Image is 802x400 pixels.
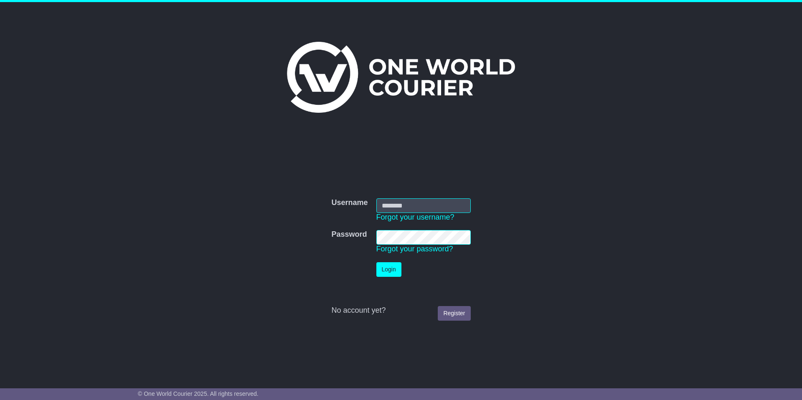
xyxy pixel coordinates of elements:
a: Forgot your password? [376,245,453,253]
img: One World [287,42,515,113]
label: Password [331,230,367,239]
div: No account yet? [331,306,470,315]
a: Forgot your username? [376,213,454,221]
span: © One World Courier 2025. All rights reserved. [138,390,259,397]
button: Login [376,262,401,277]
label: Username [331,198,368,208]
a: Register [438,306,470,321]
